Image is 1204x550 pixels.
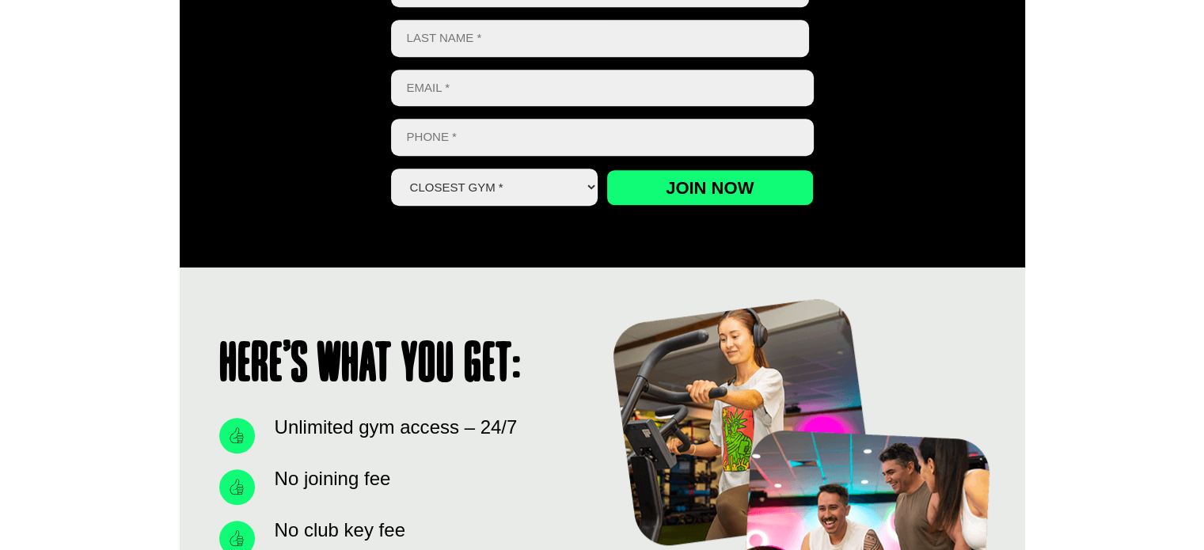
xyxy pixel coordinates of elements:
input: Last name * [391,20,810,57]
h1: Here’s what you get: [219,339,587,394]
span: No club key fee [271,516,405,544]
input: Join now [606,169,814,206]
span: Unlimited gym access – 24/7 [271,413,518,442]
input: Email * [391,70,814,107]
span: No joining fee [271,465,391,493]
input: Phone * [391,119,814,156]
